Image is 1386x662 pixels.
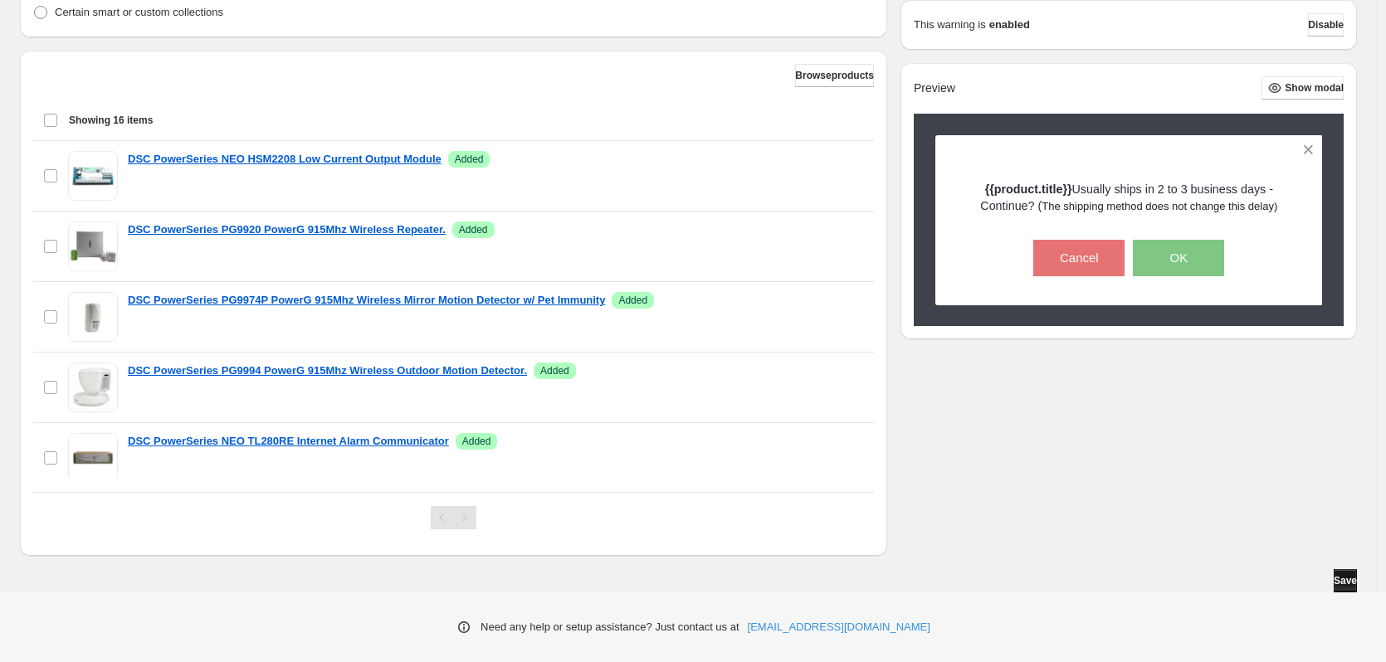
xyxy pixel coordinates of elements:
[989,17,1030,33] strong: enabled
[68,292,118,342] img: DSC PowerSeries PG9974P PowerG 915Mhz Wireless Mirror Motion Detector w/ Pet Immunity
[795,64,874,87] button: Browseproducts
[914,81,955,95] h2: Preview
[455,153,484,166] span: Added
[1334,569,1357,592] button: Save
[540,364,569,377] span: Added
[68,433,118,483] img: DSC PowerSeries NEO TL280RE Internet Alarm Communicator
[55,4,223,21] p: Certain smart or custom collections
[1308,18,1344,32] span: Disable
[1308,13,1344,37] button: Disable
[68,363,118,412] img: DSC PowerSeries PG9994 PowerG 915Mhz Wireless Outdoor Motion Detector.
[1133,240,1224,276] button: OK
[128,151,442,168] a: DSC PowerSeries NEO HSM2208 Low Current Output Module
[68,151,118,201] img: DSC PowerSeries NEO HSM2208 Low Current Output Module
[128,292,605,309] a: DSC PowerSeries PG9974P PowerG 915Mhz Wireless Mirror Motion Detector w/ Pet Immunity
[431,506,476,529] nav: Pagination
[459,223,488,236] span: Added
[1285,81,1344,95] span: Show modal
[128,363,527,379] a: DSC PowerSeries PG9994 PowerG 915Mhz Wireless Outdoor Motion Detector.
[1033,240,1125,276] button: Cancel
[748,619,930,635] a: [EMAIL_ADDRESS][DOMAIN_NAME]
[1334,574,1357,587] span: Save
[69,114,153,127] span: Showing 16 items
[1262,76,1344,100] button: Show modal
[964,181,1294,215] p: Usually ships in 2 to 3 business days - Continue? (
[1042,200,1277,212] span: The shipping method does not change this delay)
[618,294,647,307] span: Added
[795,69,874,82] span: Browse products
[462,435,491,448] span: Added
[128,433,449,450] a: DSC PowerSeries NEO TL280RE Internet Alarm Communicator
[914,17,986,33] p: This warning is
[68,221,118,271] img: DSC PowerSeries PG9920 PowerG 915Mhz Wireless Repeater.
[128,221,446,238] a: DSC PowerSeries PG9920 PowerG 915Mhz Wireless Repeater.
[985,183,1072,196] strong: {{product.title}}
